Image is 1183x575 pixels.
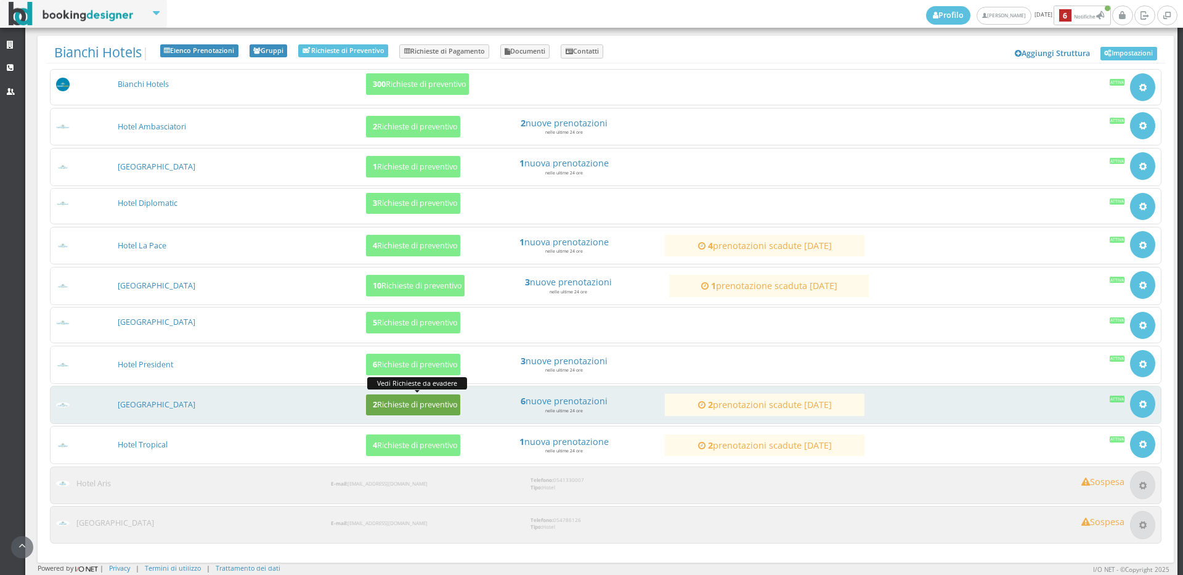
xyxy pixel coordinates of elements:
strong: 1 [711,280,716,292]
a: 2prenotazioni scadute [DATE] [670,440,859,451]
button: 6Notifiche [1054,6,1111,25]
img: c99f326e7d3611ed9c9d0608f5526cb6_max100.png [56,283,70,289]
strong: 2 [708,439,713,451]
h3: Hotel Aris [71,478,323,489]
a: Gruppi [250,44,288,58]
a: Richieste di Pagamento [399,44,489,59]
small: nelle ultime 24 ore [545,170,583,176]
button: 300Richieste di preventivo [366,73,469,95]
a: 1nuova prenotazione [470,237,658,247]
div: Attiva [1110,436,1125,442]
img: e2de19487d3611ed9c9d0608f5526cb6_max100.png [56,521,70,526]
a: Hotel Diplomatic [118,198,177,208]
strong: E-mail: [331,520,348,526]
strong: 6 [521,395,526,407]
a: 1nuova prenotazione [470,436,658,447]
h4: Sospesa [1081,516,1124,527]
a: [PERSON_NAME] [977,7,1031,25]
img: b34dc2487d3611ed9c9d0608f5526cb6_max100.png [56,165,70,170]
a: 6nuove prenotazioni [470,396,658,406]
strong: 3 [525,276,530,288]
div: Attiva [1110,158,1125,164]
div: Attiva [1110,79,1125,85]
h5: Richieste di preventivo [369,441,458,450]
img: baa77dbb7d3611ed9c9d0608f5526cb6_max100.png [56,201,70,206]
a: Privacy [109,563,130,573]
h5: Richieste di preventivo [369,198,458,208]
a: 2prenotazioni scadute [DATE] [670,399,859,410]
a: Termini di utilizzo [145,563,201,573]
small: nelle ultime 24 ore [550,289,587,295]
a: 1nuova prenotazione [470,158,658,168]
img: 56a3b5230dfa11eeb8a602419b1953d8_max100.png [56,78,70,92]
h4: nuove prenotazioni [470,356,658,366]
strong: Telefono: [531,516,553,523]
a: 3nuove prenotazioni [470,356,658,366]
img: f1a57c167d3611ed9c9d0608f5526cb6_max100.png [56,442,70,448]
h5: Richieste di preventivo [369,241,458,250]
button: 2Richieste di preventivo [366,394,460,416]
a: Elenco Prenotazioni [160,44,238,58]
small: nelle ultime 24 ore [545,367,583,373]
a: Bianchi Hotels [54,43,142,61]
b: 6 [1059,9,1071,22]
span: [DATE] [926,6,1112,25]
div: [EMAIL_ADDRESS][DOMAIN_NAME] [325,514,525,532]
span: | [54,44,149,60]
strong: 3 [521,355,526,367]
a: Documenti [500,44,550,59]
h5: Richieste di preventivo [369,122,458,131]
button: 3Richieste di preventivo [366,193,460,214]
div: Attiva [1110,198,1125,205]
img: d1a594307d3611ed9c9d0608f5526cb6_max100.png [56,320,70,325]
div: Attiva [1110,356,1125,362]
a: Contatti [561,44,603,59]
button: 10Richieste di preventivo [366,275,465,296]
b: 4 [373,440,377,451]
button: 4Richieste di preventivo [366,434,460,456]
div: 0541330007 Hotel [525,471,725,496]
a: Bianchi Hotels [118,79,169,89]
a: [GEOGRAPHIC_DATA] [118,399,195,410]
h5: Richieste di preventivo [369,162,458,171]
img: ionet_small_logo.png [73,564,100,574]
h5: Richieste di preventivo [369,281,462,290]
a: Hotel La Pace [118,240,166,251]
small: nelle ultime 24 ore [545,248,583,254]
a: 2nuove prenotazioni [470,118,658,128]
strong: 2 [521,117,526,129]
a: 1prenotazione scaduta [DATE] [675,280,863,291]
small: nelle ultime 24 ore [545,129,583,135]
a: [GEOGRAPHIC_DATA] [118,317,195,327]
h5: Richieste di preventivo [369,80,466,89]
div: Vedi Richieste da evadere [367,377,467,389]
b: 300 [373,79,386,89]
strong: 1 [519,157,524,169]
button: 2Richieste di preventivo [366,116,460,137]
div: Attiva [1110,118,1125,124]
a: Hotel President [118,359,173,370]
h4: prenotazione scaduta [DATE] [675,280,863,291]
div: [EMAIL_ADDRESS][DOMAIN_NAME] [325,475,525,493]
button: 1Richieste di preventivo [366,156,460,177]
strong: 2 [708,399,713,410]
a: Trattamento dei dati [216,563,280,573]
h4: nuove prenotazioni [474,277,662,287]
b: 5 [373,317,377,328]
h4: prenotazioni scadute [DATE] [670,399,859,410]
div: Attiva [1110,396,1125,402]
img: c3084f9b7d3611ed9c9d0608f5526cb6_max100.png [56,243,70,248]
b: 4 [373,240,377,251]
a: Aggiungi Struttura [1009,44,1097,63]
h5: Richieste di preventivo [369,318,458,327]
b: 2 [373,399,377,410]
strong: 1 [519,236,524,248]
div: 054786126 Hotel [525,511,725,536]
a: Hotel Ambasciatori [118,121,186,132]
h4: nuove prenotazioni [470,396,658,406]
a: Impostazioni [1100,47,1157,60]
a: [GEOGRAPHIC_DATA] [118,280,195,291]
a: 4prenotazioni scadute [DATE] [670,240,859,251]
h4: nuova prenotazione [470,237,658,247]
b: 10 [373,280,381,291]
